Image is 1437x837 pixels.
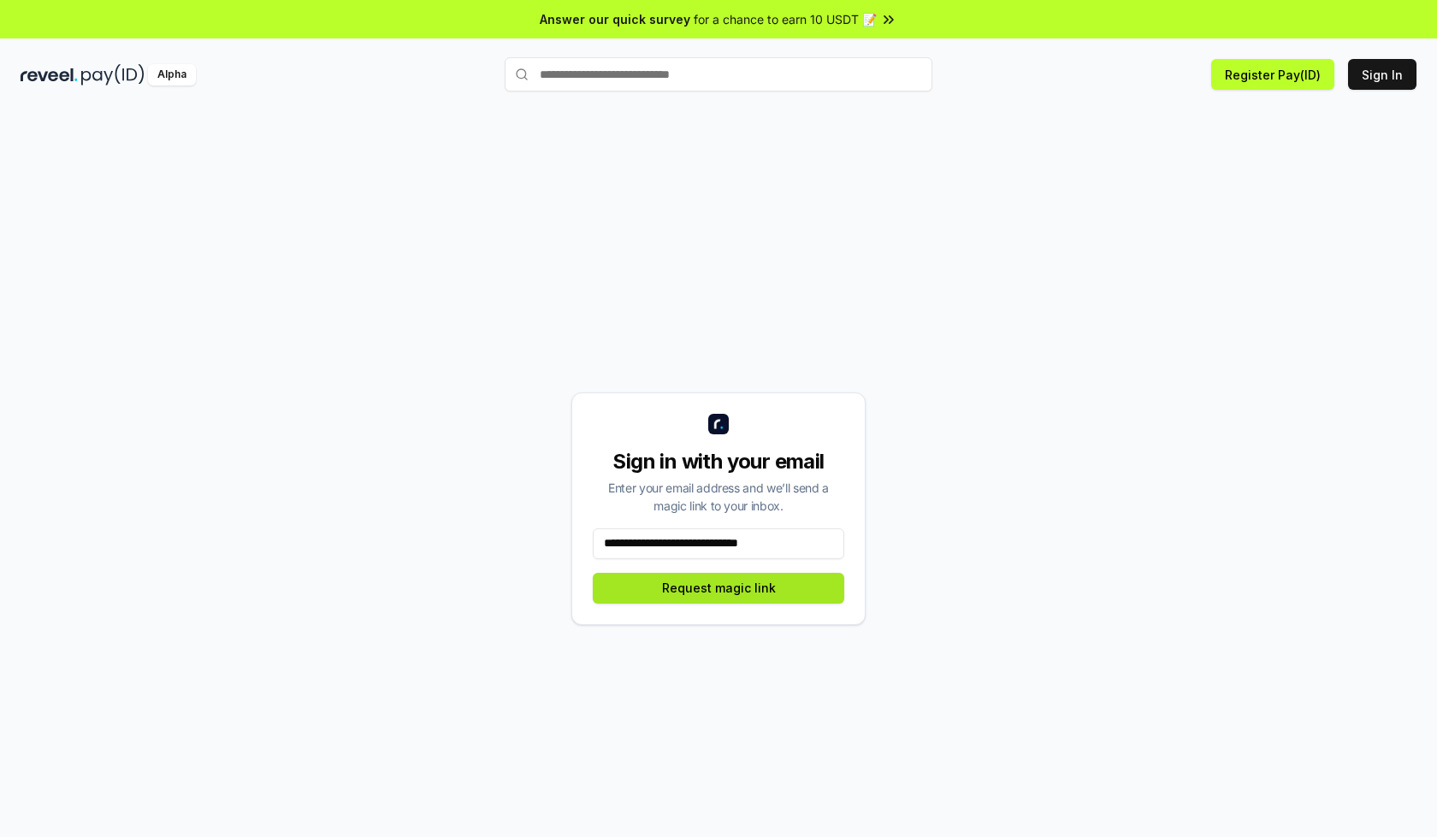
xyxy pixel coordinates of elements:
button: Request magic link [593,573,844,604]
div: Alpha [148,64,196,85]
span: for a chance to earn 10 USDT 📝 [694,10,877,28]
img: pay_id [81,64,145,85]
button: Sign In [1348,59,1416,90]
img: reveel_dark [21,64,78,85]
div: Enter your email address and we’ll send a magic link to your inbox. [593,479,844,515]
img: logo_small [708,414,729,434]
button: Register Pay(ID) [1211,59,1334,90]
div: Sign in with your email [593,448,844,475]
span: Answer our quick survey [540,10,690,28]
